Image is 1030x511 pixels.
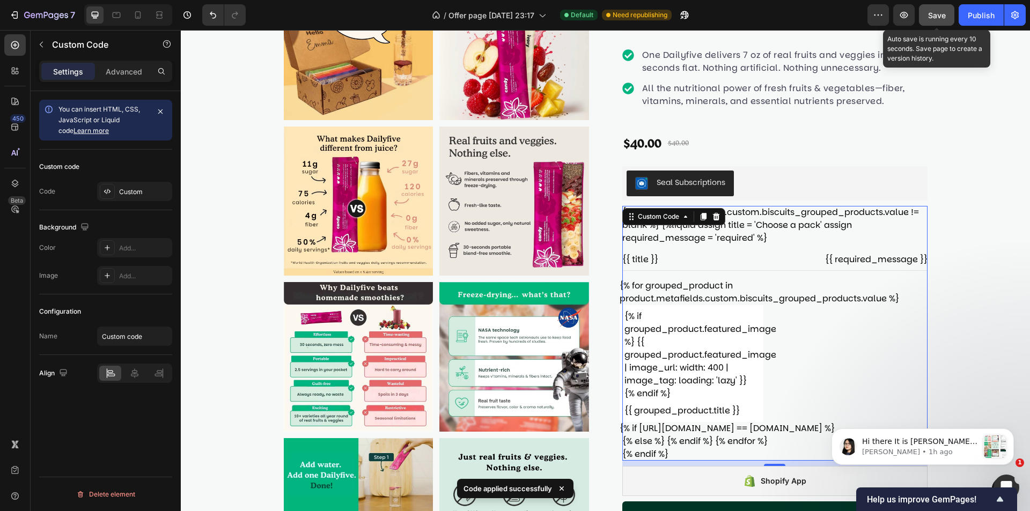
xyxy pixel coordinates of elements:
[39,271,58,280] div: Image
[442,105,482,123] div: $40.00
[439,249,744,405] div: {% for grouped_product in product.metafields.custom.biscuits_grouped_products.value %} {% if [URL...
[476,147,545,158] div: Seal Subscriptions
[73,127,109,135] a: Learn more
[444,374,559,387] span: {{ grouped_product.title }}
[444,280,578,370] div: {% if grouped_product.featured_image %} {{ grouped_product.featured_image | image_url: width: 400...
[52,38,143,51] p: Custom Code
[815,407,1030,482] iframe: Intercom notifications message
[58,105,140,135] span: You can insert HTML, CSS, JavaScript or Liquid code
[928,11,946,20] span: Save
[47,30,162,124] span: Hi there It is [PERSON_NAME] joining the conversation with [PERSON_NAME] for your support. We hav...
[47,40,163,50] p: Message from Pauline, sent 1h ago
[446,140,553,166] button: Seal Subscriptions
[968,10,995,21] div: Publish
[994,475,1019,500] iframe: Intercom live chat
[919,4,954,26] button: Save
[4,4,80,26] button: 7
[448,10,534,21] span: Offer page [DATE] 23:17
[959,4,1004,26] button: Publish
[1016,458,1024,467] span: 1
[39,243,56,253] div: Color
[10,114,26,123] div: 450
[39,366,70,381] div: Align
[39,331,57,341] div: Name
[867,493,1006,506] button: Show survey - Help us improve GemPages!
[613,10,667,20] span: Need republishing
[442,223,747,418] biscuits-grouped-products: {% else %} {% endif %} {% endfor %}
[39,307,81,316] div: Configuration
[867,494,994,505] span: Help us improve GemPages!
[571,10,593,20] span: Default
[39,220,91,235] div: Background
[70,9,75,21] p: 7
[442,176,747,431] div: {% if product.metafields.custom.biscuits_grouped_products.value != blank %} {%liquid assign title...
[119,187,170,197] div: Custom
[39,162,79,172] div: Custom code
[455,182,501,191] div: Custom Code
[181,30,1030,511] iframe: Design area
[53,66,83,77] p: Settings
[644,223,747,236] span: {{ required_message }}
[8,196,26,205] div: Beta
[486,108,509,120] div: $40.00
[454,147,467,160] img: SealSubscriptions.png
[39,486,172,503] button: Delete element
[202,4,246,26] div: Undo/Redo
[76,488,135,501] div: Delete element
[119,271,170,281] div: Add...
[39,187,55,196] div: Code
[119,243,170,253] div: Add...
[461,52,745,78] p: All the nutritional power of fresh fruits & vegetables—fiber, vitamins, minerals, and essential n...
[444,10,446,21] span: /
[442,223,477,236] h3: {{ title }}
[106,66,142,77] p: Advanced
[464,483,552,494] p: Code applied successfully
